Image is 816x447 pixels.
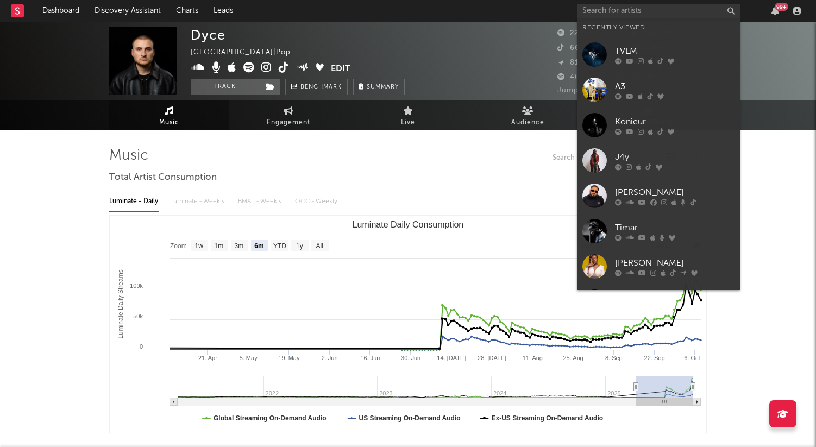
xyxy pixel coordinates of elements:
text: 0 [140,343,143,350]
div: J4y [615,150,735,163]
button: Track [191,79,259,95]
a: Konieur [577,108,740,143]
text: Luminate Daily Streams [117,269,124,338]
text: 6. Oct [684,355,700,361]
a: [PERSON_NAME] [577,249,740,284]
div: [PERSON_NAME] [615,256,735,269]
span: Engagement [267,116,310,129]
input: Search by song name or URL [547,154,662,162]
text: 5. May [240,355,258,361]
span: Total Artist Consumption [109,171,217,184]
text: All [316,242,323,250]
div: 99 + [775,3,788,11]
span: 22 368 [557,30,594,37]
text: Luminate Daily Consumption [353,220,464,229]
text: 8. Sep [605,355,623,361]
text: 2. Jun [322,355,338,361]
a: Timar [577,213,740,249]
text: Zoom [170,242,187,250]
text: 6m [254,242,263,250]
text: 21. Apr [198,355,217,361]
text: 1m [215,242,224,250]
span: 66 000 [557,45,596,52]
text: 30. Jun [401,355,420,361]
a: Audience [468,100,587,130]
div: Recently Viewed [582,21,735,34]
a: TVLM [577,37,740,72]
button: 99+ [771,7,779,15]
span: Audience [511,116,544,129]
span: Summary [367,84,399,90]
div: [PERSON_NAME] [615,186,735,199]
div: TVLM [615,45,735,58]
span: Live [401,116,415,129]
text: 100k [130,282,143,289]
text: 22. Sep [644,355,665,361]
text: 50k [133,313,143,319]
text: 1y [296,242,303,250]
a: [PERSON_NAME] [577,178,740,213]
text: YTD [273,242,286,250]
a: Live [348,100,468,130]
span: Music [159,116,179,129]
a: Music [109,100,229,130]
text: 14. [DATE] [437,355,466,361]
text: 25. Aug [563,355,583,361]
a: WIXO & LA2S [577,284,740,319]
text: 28. [DATE] [478,355,506,361]
text: Ex-US Streaming On-Demand Audio [492,414,604,422]
div: A3 [615,80,735,93]
a: A3 [577,72,740,108]
div: Luminate - Daily [109,192,159,211]
a: Benchmark [285,79,348,95]
text: 16. Jun [360,355,380,361]
text: US Streaming On-Demand Audio [359,414,461,422]
text: 1w [195,242,204,250]
text: 3m [235,242,244,250]
div: [GEOGRAPHIC_DATA] | Pop [191,46,303,59]
span: Benchmark [300,81,342,94]
span: 81 [557,59,579,66]
a: Engagement [229,100,348,130]
a: J4y [577,143,740,178]
text: 11. Aug [523,355,543,361]
span: Jump Score: 95.5 [557,87,621,94]
div: Timar [615,221,735,234]
div: Dyce [191,27,225,43]
svg: Luminate Daily Consumption [110,216,706,433]
div: Konieur [615,115,735,128]
text: 19. May [278,355,300,361]
input: Search for artists [577,4,740,18]
text: Global Streaming On-Demand Audio [214,414,327,422]
button: Edit [331,62,350,75]
button: Summary [353,79,405,95]
span: 404 904 Monthly Listeners [557,74,667,81]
